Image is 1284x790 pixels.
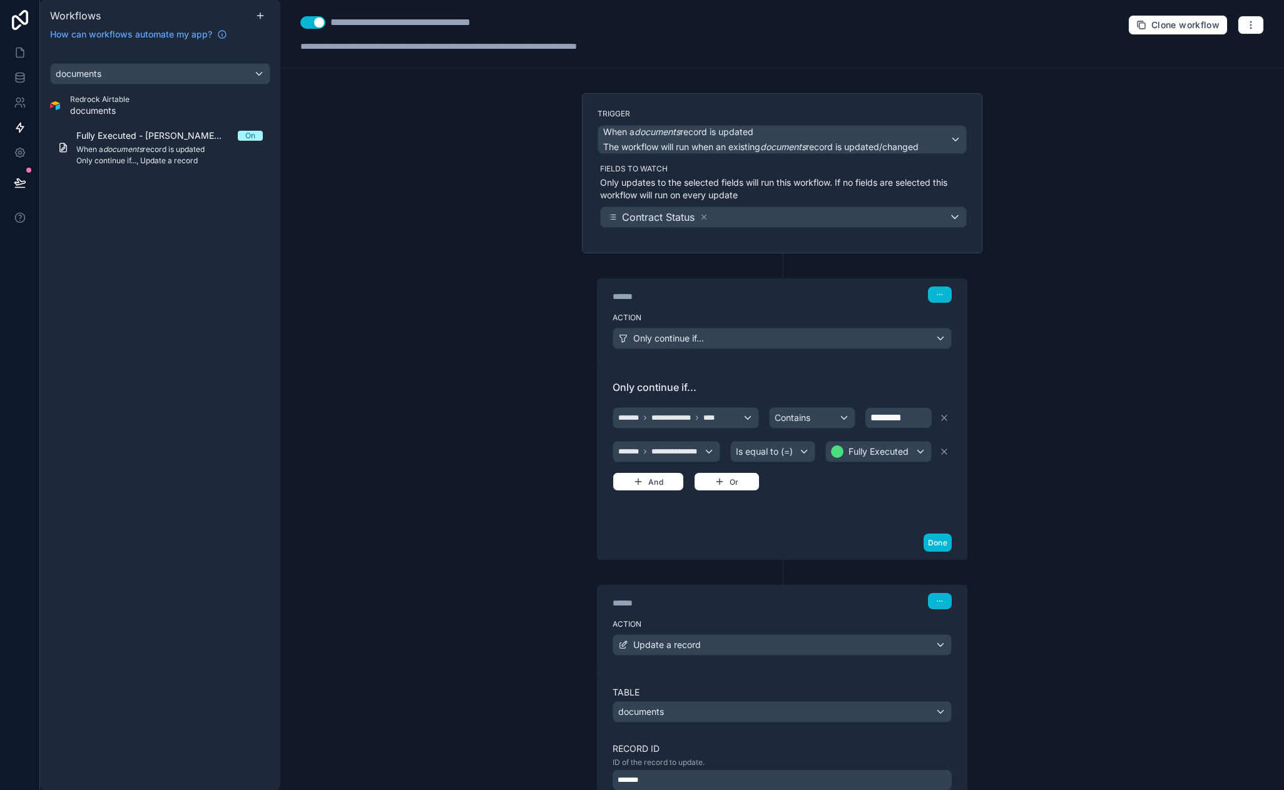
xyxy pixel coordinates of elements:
[56,68,101,80] span: documents
[50,63,270,84] button: documents
[613,701,952,722] button: documents
[775,412,810,424] span: Contains
[600,164,967,174] label: Fields to watch
[613,757,952,767] p: ID of the record to update.
[50,122,270,173] a: Fully Executed - [PERSON_NAME] as ApprovedOnWhen adocumentsrecord is updatedOnly continue if..., ...
[600,206,967,228] button: Contract Status
[613,313,952,323] label: Action
[694,472,760,491] button: Or
[613,472,684,491] button: And
[769,407,855,428] button: Contains
[622,210,695,225] span: Contract Status
[613,380,952,395] span: Only continue if...
[50,28,212,41] span: How can workflows automate my app?
[613,634,952,656] button: Update a record
[613,686,952,699] label: Table
[50,101,60,111] img: Airtable Logo
[848,445,909,458] span: Fully Executed
[760,141,806,152] em: documents
[76,129,238,142] span: Fully Executed - [PERSON_NAME] as Approved
[76,144,263,154] span: When a record is updated
[613,619,952,629] label: Action
[924,534,952,552] button: Done
[603,126,753,138] span: When a record is updated
[103,144,143,154] em: documents
[598,109,967,119] label: Trigger
[730,441,816,462] button: Is equal to (=)
[634,126,680,137] em: documents
[613,328,952,349] button: Only continue if...
[598,125,967,154] button: When adocumentsrecord is updatedThe workflow will run when an existingdocumentsrecord is updated/...
[600,176,967,201] p: Only updates to the selected fields will run this workflow. If no fields are selected this workfl...
[618,706,664,718] span: documents
[603,141,919,152] span: The workflow will run when an existing record is updated/changed
[70,104,130,117] span: documents
[70,94,130,104] span: Redrock Airtable
[1151,19,1220,31] span: Clone workflow
[45,28,232,41] a: How can workflows automate my app?
[50,9,101,22] span: Workflows
[40,48,280,790] div: scrollable content
[76,156,263,166] span: Only continue if..., Update a record
[245,131,255,141] div: On
[613,742,952,755] label: Record ID
[633,639,701,651] span: Update a record
[1128,15,1228,35] button: Clone workflow
[825,441,932,462] button: Fully Executed
[633,332,704,345] span: Only continue if...
[736,445,793,458] span: Is equal to (=)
